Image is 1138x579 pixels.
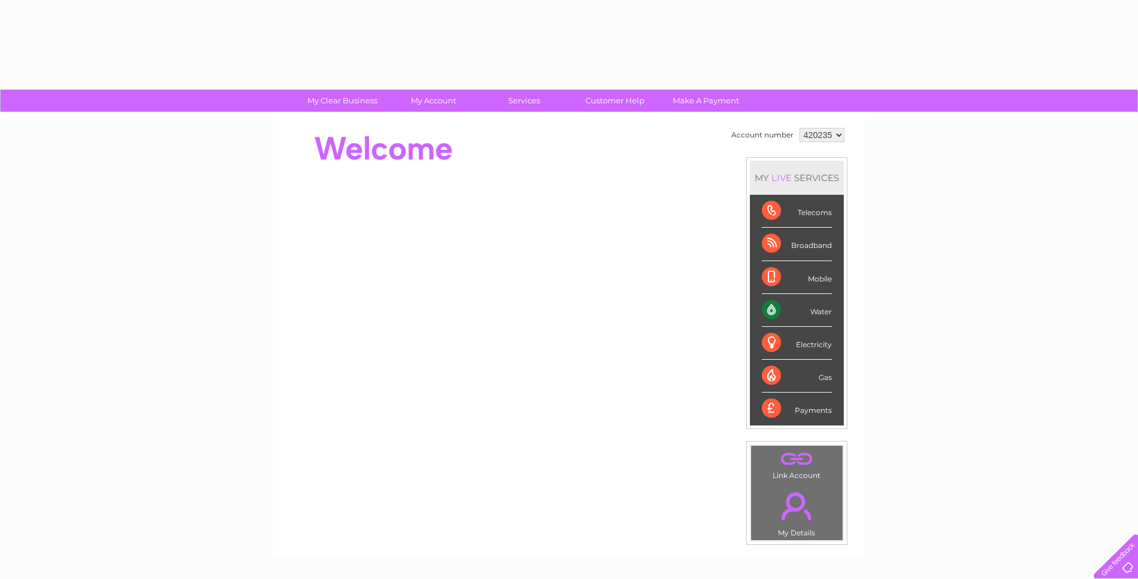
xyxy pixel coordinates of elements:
a: Customer Help [566,90,664,112]
td: Account number [728,125,797,145]
div: LIVE [769,172,794,183]
div: Gas [762,360,832,393]
div: Electricity [762,327,832,360]
a: Services [475,90,573,112]
a: Make A Payment [657,90,755,112]
td: Link Account [750,445,843,483]
div: MY SERVICES [750,161,844,195]
div: Water [762,294,832,327]
a: My Account [384,90,483,112]
div: Mobile [762,261,832,294]
a: . [754,449,840,470]
a: My Clear Business [293,90,392,112]
div: Payments [762,393,832,425]
div: Telecoms [762,195,832,228]
a: . [754,485,840,527]
div: Broadband [762,228,832,261]
td: My Details [750,482,843,541]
